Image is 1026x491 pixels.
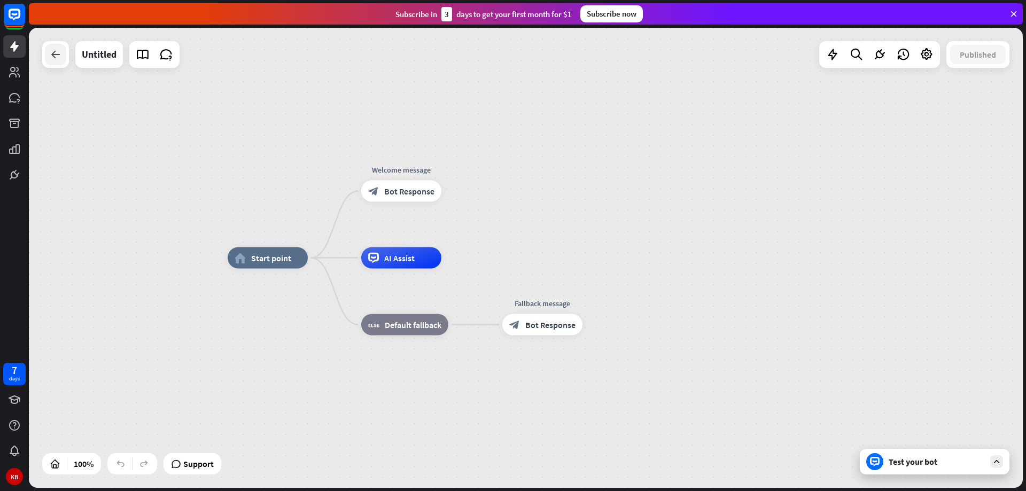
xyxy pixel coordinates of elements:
span: Bot Response [384,186,434,197]
div: 3 [441,7,452,21]
span: Support [183,455,214,472]
div: Fallback message [494,298,590,309]
span: Start point [251,253,291,263]
i: block_bot_response [368,186,379,197]
div: Subscribe now [580,5,643,22]
i: block_fallback [368,319,379,330]
a: 7 days [3,363,26,385]
button: Published [950,45,1006,64]
span: Bot Response [525,319,576,330]
span: AI Assist [384,253,415,263]
button: Open LiveChat chat widget [9,4,41,36]
div: KB [6,468,23,485]
div: 100% [71,455,97,472]
div: Welcome message [353,165,449,175]
i: home_2 [235,253,246,263]
div: 7 [12,365,17,375]
i: block_bot_response [509,319,520,330]
div: Untitled [82,41,116,68]
div: Subscribe in days to get your first month for $1 [395,7,572,21]
span: Default fallback [385,319,441,330]
div: days [9,375,20,383]
div: Test your bot [889,456,985,467]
